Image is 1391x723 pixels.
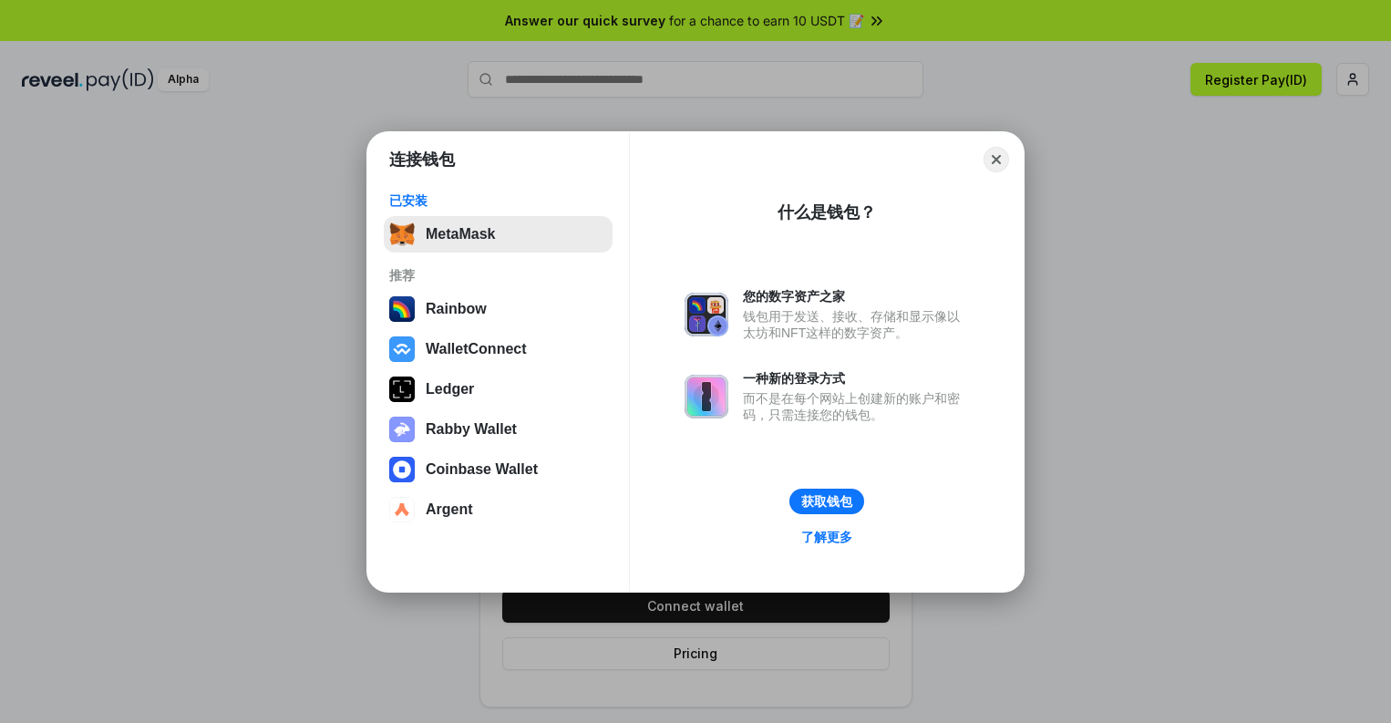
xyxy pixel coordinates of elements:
div: MetaMask [426,226,495,243]
div: 您的数字资产之家 [743,288,969,305]
div: 推荐 [389,267,607,284]
button: Rabby Wallet [384,411,613,448]
button: Ledger [384,371,613,408]
button: 获取钱包 [789,489,864,514]
div: 已安装 [389,192,607,209]
div: 钱包用于发送、接收、存储和显示像以太坊和NFT这样的数字资产。 [743,308,969,341]
img: svg+xml,%3Csvg%20xmlns%3D%22http%3A%2F%2Fwww.w3.org%2F2000%2Fsvg%22%20width%3D%2228%22%20height%3... [389,377,415,402]
div: WalletConnect [426,341,527,357]
button: Coinbase Wallet [384,451,613,488]
div: Argent [426,501,473,518]
img: svg+xml,%3Csvg%20width%3D%2228%22%20height%3D%2228%22%20viewBox%3D%220%200%2028%2028%22%20fill%3D... [389,497,415,522]
img: svg+xml,%3Csvg%20width%3D%2228%22%20height%3D%2228%22%20viewBox%3D%220%200%2028%2028%22%20fill%3D... [389,336,415,362]
button: Close [984,147,1009,172]
img: svg+xml,%3Csvg%20xmlns%3D%22http%3A%2F%2Fwww.w3.org%2F2000%2Fsvg%22%20fill%3D%22none%22%20viewBox... [389,417,415,442]
img: svg+xml,%3Csvg%20xmlns%3D%22http%3A%2F%2Fwww.w3.org%2F2000%2Fsvg%22%20fill%3D%22none%22%20viewBox... [685,375,728,418]
div: Rabby Wallet [426,421,517,438]
div: 什么是钱包？ [778,201,876,223]
button: Argent [384,491,613,528]
a: 了解更多 [790,525,863,549]
div: Ledger [426,381,474,398]
button: Rainbow [384,291,613,327]
img: svg+xml,%3Csvg%20width%3D%2228%22%20height%3D%2228%22%20viewBox%3D%220%200%2028%2028%22%20fill%3D... [389,457,415,482]
img: svg+xml,%3Csvg%20width%3D%22120%22%20height%3D%22120%22%20viewBox%3D%220%200%20120%20120%22%20fil... [389,296,415,322]
div: 而不是在每个网站上创建新的账户和密码，只需连接您的钱包。 [743,390,969,423]
img: svg+xml,%3Csvg%20fill%3D%22none%22%20height%3D%2233%22%20viewBox%3D%220%200%2035%2033%22%20width%... [389,222,415,247]
div: 一种新的登录方式 [743,370,969,387]
button: WalletConnect [384,331,613,367]
div: 了解更多 [801,529,852,545]
h1: 连接钱包 [389,149,455,170]
div: 获取钱包 [801,493,852,510]
div: Coinbase Wallet [426,461,538,478]
div: Rainbow [426,301,487,317]
button: MetaMask [384,216,613,253]
img: svg+xml,%3Csvg%20xmlns%3D%22http%3A%2F%2Fwww.w3.org%2F2000%2Fsvg%22%20fill%3D%22none%22%20viewBox... [685,293,728,336]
